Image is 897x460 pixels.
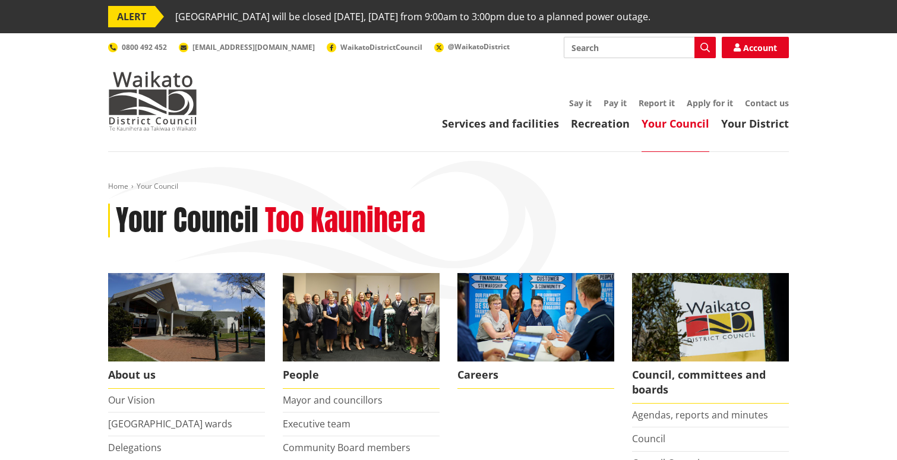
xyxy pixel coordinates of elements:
[283,441,410,454] a: Community Board members
[687,97,733,109] a: Apply for it
[108,71,197,131] img: Waikato District Council - Te Kaunihera aa Takiwaa o Waikato
[457,361,614,389] span: Careers
[108,181,128,191] a: Home
[632,361,789,404] span: Council, committees and boards
[642,116,709,131] a: Your Council
[722,37,789,58] a: Account
[283,417,350,430] a: Executive team
[340,42,422,52] span: WaikatoDistrictCouncil
[283,361,440,389] span: People
[108,273,265,389] a: WDC Building 0015 About us
[108,182,789,192] nav: breadcrumb
[571,116,630,131] a: Recreation
[632,273,789,404] a: Waikato-District-Council-sign Council, committees and boards
[434,42,510,52] a: @WaikatoDistrict
[632,408,768,421] a: Agendas, reports and minutes
[569,97,592,109] a: Say it
[721,116,789,131] a: Your District
[175,6,650,27] span: [GEOGRAPHIC_DATA] will be closed [DATE], [DATE] from 9:00am to 3:00pm due to a planned power outage.
[283,273,440,389] a: 2022 Council People
[116,204,258,238] h1: Your Council
[457,273,614,389] a: Careers
[639,97,675,109] a: Report it
[108,42,167,52] a: 0800 492 452
[283,394,383,407] a: Mayor and councillors
[192,42,315,52] span: [EMAIL_ADDRESS][DOMAIN_NAME]
[108,394,155,407] a: Our Vision
[604,97,627,109] a: Pay it
[632,432,665,445] a: Council
[632,273,789,361] img: Waikato-District-Council-sign
[137,181,178,191] span: Your Council
[448,42,510,52] span: @WaikatoDistrict
[283,273,440,361] img: 2022 Council
[265,204,425,238] h2: Too Kaunihera
[564,37,716,58] input: Search input
[108,361,265,389] span: About us
[108,6,155,27] span: ALERT
[122,42,167,52] span: 0800 492 452
[108,441,162,454] a: Delegations
[442,116,559,131] a: Services and facilities
[108,273,265,361] img: WDC Building 0015
[457,273,614,361] img: Office staff in meeting - Career page
[179,42,315,52] a: [EMAIL_ADDRESS][DOMAIN_NAME]
[745,97,789,109] a: Contact us
[327,42,422,52] a: WaikatoDistrictCouncil
[108,417,232,430] a: [GEOGRAPHIC_DATA] wards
